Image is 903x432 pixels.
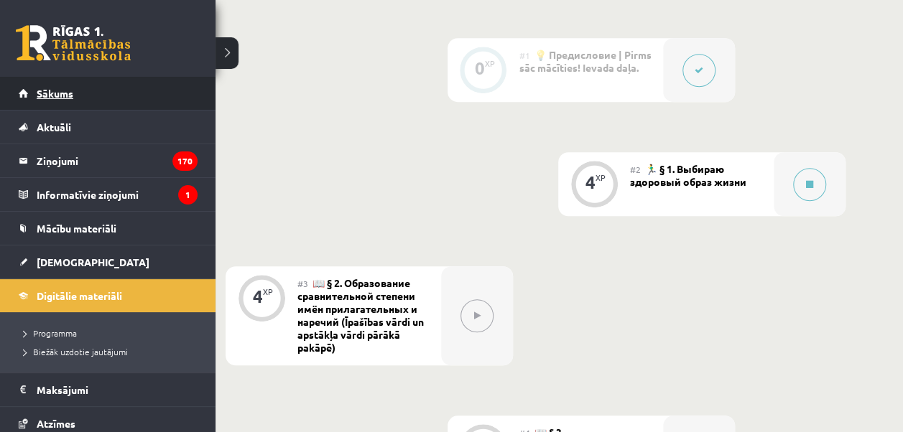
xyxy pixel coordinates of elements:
[37,144,198,177] legend: Ziņojumi
[519,50,530,61] span: #1
[475,62,485,75] div: 0
[19,279,198,312] a: Digitālie materiāli
[297,276,424,354] span: 📖 § 2. Образование сравнительной степени имён прилагательных и наречий (Īpašības vārdi un apstākļ...
[37,222,116,235] span: Mācību materiāli
[18,327,77,339] span: Programma
[18,345,201,358] a: Biežāk uzdotie jautājumi
[37,178,198,211] legend: Informatīvie ziņojumi
[19,144,198,177] a: Ziņojumi170
[630,164,641,175] span: #2
[19,373,198,406] a: Maksājumi
[585,176,596,189] div: 4
[37,417,75,430] span: Atzīmes
[37,255,149,268] span: [DEMOGRAPHIC_DATA]
[178,185,198,205] i: 1
[37,121,71,133] span: Aktuāli
[297,278,308,289] span: #3
[596,174,606,182] div: XP
[19,212,198,245] a: Mācību materiāli
[37,87,73,100] span: Sākums
[18,327,201,339] a: Programma
[37,373,198,406] legend: Maksājumi
[19,77,198,110] a: Sākums
[19,178,198,211] a: Informatīvie ziņojumi1
[519,48,652,74] span: 💡 Предисловие | Pirms sāc mācīties! Ievada daļa.
[630,162,746,188] span: 🏃‍♂️ § 1. Выбираю здоровый образ жизни
[16,25,131,61] a: Rīgas 1. Tālmācības vidusskola
[19,111,198,144] a: Aktuāli
[19,245,198,278] a: [DEMOGRAPHIC_DATA]
[18,346,128,357] span: Biežāk uzdotie jautājumi
[253,290,263,303] div: 4
[485,60,495,67] div: XP
[37,289,122,302] span: Digitālie materiāli
[263,288,273,296] div: XP
[172,151,198,171] i: 170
